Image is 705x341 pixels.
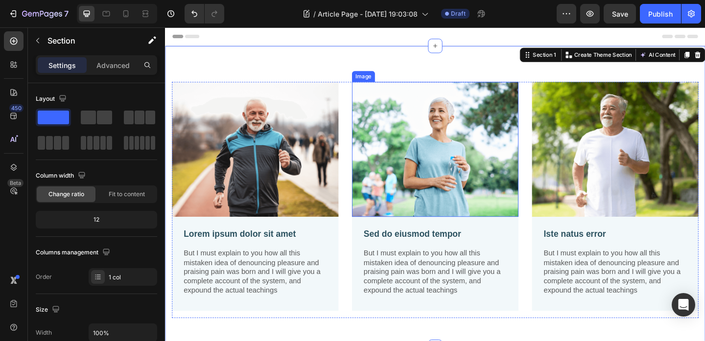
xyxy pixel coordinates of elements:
p: Sed do eiusmod tempor [216,219,372,231]
div: Undo/Redo [185,4,224,23]
div: Open Intercom Messenger [672,293,695,317]
div: Publish [648,9,673,19]
div: Order [36,273,52,281]
div: Section 1 [398,25,427,34]
img: gempages_432750572815254551-07ba47bc-bd82-4197-8a16-a6e65ca8f7fa.png [203,59,384,206]
p: Create Theme Section [445,25,508,34]
span: Draft [451,9,466,18]
button: Save [604,4,636,23]
button: Publish [640,4,681,23]
div: Layout [36,92,69,106]
div: Beta [7,179,23,187]
p: Settings [48,60,76,70]
iframe: Design area [165,27,705,341]
div: Columns management [36,246,112,259]
div: 12 [38,213,155,227]
span: / [313,9,316,19]
div: 1 col [109,273,155,282]
span: Fit to content [109,190,145,199]
p: 7 [64,8,69,20]
span: Article Page - [DATE] 19:03:08 [318,9,418,19]
div: Image [205,49,226,58]
p: Section [47,35,128,46]
div: Column width [36,169,88,182]
p: But I must explain to you how all this mistaken idea of denouncing pleasure and praising pain was... [412,241,567,292]
p: Iste natus error [412,219,567,231]
div: 450 [9,104,23,112]
img: gempages_432750572815254551-b1b8e8b4-1a58-40a9-9a81-c5ad8a1b619e.png [399,59,580,206]
div: Size [36,303,62,317]
p: Advanced [96,60,130,70]
span: Save [612,10,628,18]
span: Change ratio [48,190,84,199]
button: AI Content [514,24,557,36]
div: Width [36,328,52,337]
button: 7 [4,4,73,23]
p: But I must explain to you how all this mistaken idea of denouncing pleasure and praising pain was... [216,241,372,292]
